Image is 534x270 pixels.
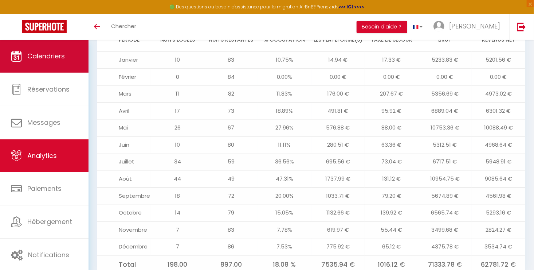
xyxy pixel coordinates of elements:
td: 0.00 € [365,68,418,85]
td: 86 [204,238,258,255]
td: 14 [151,204,204,221]
td: Octobre [97,204,151,221]
td: Mai [97,119,151,136]
td: 83 [204,221,258,238]
img: ... [433,21,444,32]
td: 6717.51 € [418,153,472,170]
td: 7 [151,221,204,238]
td: 5293.16 € [472,204,525,221]
td: 65.12 € [365,238,418,255]
td: 83 [204,51,258,69]
td: 5312.51 € [418,136,472,153]
span: Notifications [28,250,69,259]
span: Chercher [111,22,136,30]
td: Août [97,170,151,187]
span: Analytics [27,151,57,160]
td: 11 [151,85,204,103]
td: 84 [204,68,258,85]
td: Novembre [97,221,151,238]
td: 0.00 € [472,68,525,85]
a: Chercher [106,14,142,40]
td: Juillet [97,153,151,170]
td: 5356.69 € [418,85,472,103]
td: 7.53% [258,238,311,255]
td: 0.00 € [311,68,365,85]
td: 95.92 € [365,102,418,119]
td: 11.11% [258,136,311,153]
td: 55.44 € [365,221,418,238]
td: 139.92 € [365,204,418,221]
td: 82 [204,85,258,103]
td: 6889.04 € [418,102,472,119]
td: 176.00 € [311,85,365,103]
td: 4375.78 € [418,238,472,255]
td: 36.56% [258,153,311,170]
td: 72 [204,187,258,204]
td: 26 [151,119,204,136]
td: 5201.56 € [472,51,525,69]
td: 10 [151,136,204,153]
td: 73 [204,102,258,119]
img: Super Booking [22,20,67,33]
td: 695.56 € [311,153,365,170]
td: Septembre [97,187,151,204]
span: Messages [27,118,60,127]
td: 63.36 € [365,136,418,153]
td: 9085.64 € [472,170,525,187]
td: 5948.91 € [472,153,525,170]
td: 10088.49 € [472,119,525,136]
button: Besoin d'aide ? [357,21,407,33]
td: 17 [151,102,204,119]
td: 44 [151,170,204,187]
td: 3534.74 € [472,238,525,255]
span: Paiements [27,184,62,193]
td: 2824.27 € [472,221,525,238]
td: 1033.71 € [311,187,365,204]
td: 11.83% [258,85,311,103]
td: 4968.64 € [472,136,525,153]
td: 3499.68 € [418,221,472,238]
span: Hébergement [27,217,72,226]
td: 88.00 € [365,119,418,136]
td: 79 [204,204,258,221]
td: 619.97 € [311,221,365,238]
td: Mars [97,85,151,103]
td: 491.81 € [311,102,365,119]
a: >>> ICI <<<< [339,4,365,10]
td: 20.00% [258,187,311,204]
span: Calendriers [27,51,65,61]
td: 7.78% [258,221,311,238]
td: 1132.66 € [311,204,365,221]
td: 49 [204,170,258,187]
td: Avril [97,102,151,119]
td: 775.92 € [311,238,365,255]
img: logout [517,22,526,31]
td: 4973.02 € [472,85,525,103]
td: 1737.99 € [311,170,365,187]
td: 207.67 € [365,85,418,103]
span: Réservations [27,85,70,94]
td: 7 [151,238,204,255]
td: 280.51 € [311,136,365,153]
td: 47.31% [258,170,311,187]
td: 6565.74 € [418,204,472,221]
td: 67 [204,119,258,136]
td: 10954.75 € [418,170,472,187]
td: 80 [204,136,258,153]
td: 10.75% [258,51,311,69]
td: 0.00 € [418,68,472,85]
td: 131.12 € [365,170,418,187]
td: 5233.83 € [418,51,472,69]
td: 4561.98 € [472,187,525,204]
td: 14.94 € [311,51,365,69]
td: 59 [204,153,258,170]
td: 73.04 € [365,153,418,170]
td: Février [97,68,151,85]
td: 6301.32 € [472,102,525,119]
td: 0 [151,68,204,85]
td: 576.88 € [311,119,365,136]
td: 79.20 € [365,187,418,204]
td: 27.96% [258,119,311,136]
td: 17.33 € [365,51,418,69]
